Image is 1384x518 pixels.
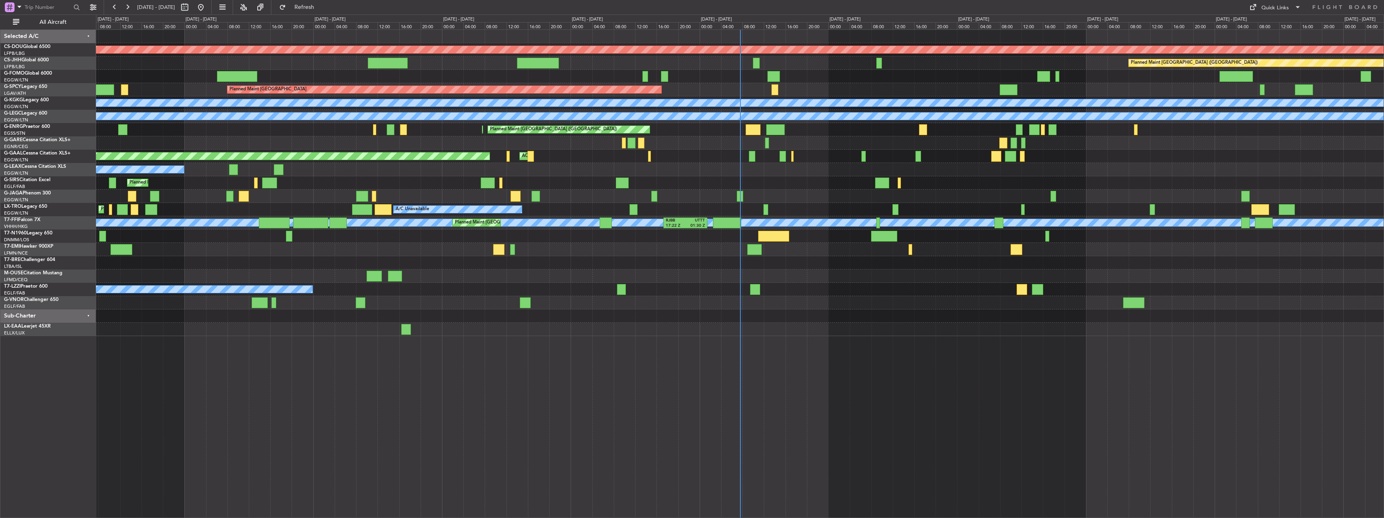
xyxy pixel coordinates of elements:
[1107,22,1129,29] div: 04:00
[4,178,50,182] a: G-SIRSCitation Excel
[315,16,346,23] div: [DATE] - [DATE]
[4,71,25,76] span: G-FOMO
[1129,22,1150,29] div: 08:00
[786,22,807,29] div: 16:00
[4,111,47,116] a: G-LEGCLegacy 600
[4,191,51,196] a: G-JAGAPhenom 300
[850,22,871,29] div: 04:00
[1215,22,1236,29] div: 00:00
[4,250,28,256] a: LFMN/NCE
[1216,16,1247,23] div: [DATE] - [DATE]
[635,22,657,29] div: 12:00
[485,22,506,29] div: 08:00
[142,22,163,29] div: 16:00
[1043,22,1064,29] div: 16:00
[4,104,28,110] a: EGGW/LTN
[4,71,52,76] a: G-FOMOGlobal 6000
[4,117,28,123] a: EGGW/LTN
[721,22,742,29] div: 04:00
[206,22,227,29] div: 04:00
[4,271,63,276] a: M-OUSECitation Mustang
[4,217,40,222] a: T7-FFIFalcon 7X
[506,22,528,29] div: 12:00
[1344,16,1376,23] div: [DATE] - [DATE]
[4,44,50,49] a: CS-DOUGlobal 6500
[396,203,429,215] div: A/C Unavailable
[4,223,28,230] a: VHHH/HKG
[700,22,721,29] div: 00:00
[936,22,957,29] div: 20:00
[455,217,582,229] div: Planned Maint [GEOGRAPHIC_DATA] ([GEOGRAPHIC_DATA])
[686,218,705,223] div: UTTT
[4,324,21,329] span: LX-EAA
[421,22,442,29] div: 20:00
[914,22,936,29] div: 16:00
[657,22,678,29] div: 16:00
[4,124,50,129] a: G-ENRGPraetor 600
[678,22,700,29] div: 20:00
[1261,4,1289,12] div: Quick Links
[4,231,52,236] a: T7-N1960Legacy 650
[4,324,51,329] a: LX-EAALearjet 45XR
[442,22,463,29] div: 00:00
[9,16,88,29] button: All Aircraft
[4,237,29,243] a: DNMM/LOS
[807,22,828,29] div: 20:00
[592,22,614,29] div: 04:00
[335,22,356,29] div: 04:00
[1021,22,1043,29] div: 12:00
[275,1,324,14] button: Refresh
[229,84,306,96] div: Planned Maint [GEOGRAPHIC_DATA]
[1301,22,1322,29] div: 16:00
[4,151,71,156] a: G-GAALCessna Citation XLS+
[1279,22,1301,29] div: 12:00
[4,204,21,209] span: LX-TRO
[4,164,21,169] span: G-LEAX
[1087,16,1118,23] div: [DATE] - [DATE]
[4,50,25,56] a: LFPB/LBG
[4,124,23,129] span: G-ENRG
[184,22,206,29] div: 00:00
[4,277,27,283] a: LFMD/CEQ
[120,22,142,29] div: 12:00
[4,204,47,209] a: LX-TROLegacy 650
[764,22,785,29] div: 12:00
[572,16,603,23] div: [DATE] - [DATE]
[227,22,249,29] div: 08:00
[4,144,28,150] a: EGNR/CEG
[4,184,25,190] a: EGLF/FAB
[4,77,28,83] a: EGGW/LTN
[463,22,485,29] div: 04:00
[958,16,989,23] div: [DATE] - [DATE]
[4,130,25,136] a: EGSS/STN
[828,22,850,29] div: 00:00
[4,330,25,336] a: ELLX/LUX
[4,90,26,96] a: LGAV/ATH
[98,16,129,23] div: [DATE] - [DATE]
[4,244,53,249] a: T7-EMIHawker 900XP
[313,22,335,29] div: 00:00
[1343,22,1365,29] div: 00:00
[893,22,914,29] div: 12:00
[356,22,377,29] div: 08:00
[830,16,861,23] div: [DATE] - [DATE]
[270,22,292,29] div: 16:00
[742,22,764,29] div: 08:00
[4,284,48,289] a: T7-LZZIPraetor 600
[666,223,685,229] div: 17:22 Z
[4,138,71,142] a: G-GARECessna Citation XLS+
[549,22,571,29] div: 20:00
[4,210,28,216] a: EGGW/LTN
[4,98,49,102] a: G-KGKGLegacy 600
[4,64,25,70] a: LFPB/LBG
[249,22,270,29] div: 12:00
[522,150,569,162] div: AOG Maint Dusseldorf
[4,303,25,309] a: EGLF/FAB
[4,84,21,89] span: G-SPCY
[1065,22,1086,29] div: 20:00
[979,22,1000,29] div: 04:00
[1131,57,1258,69] div: Planned Maint [GEOGRAPHIC_DATA] ([GEOGRAPHIC_DATA])
[4,58,21,63] span: CS-JHH
[1086,22,1107,29] div: 00:00
[686,223,705,229] div: 01:30 Z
